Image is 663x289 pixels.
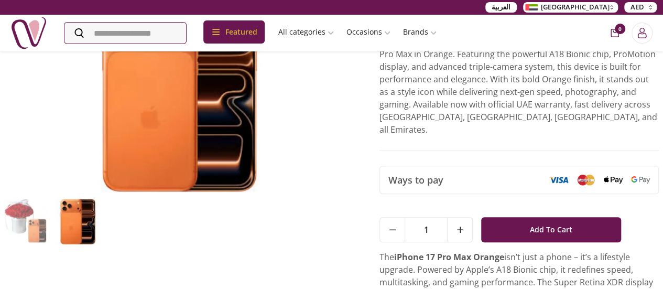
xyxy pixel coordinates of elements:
[624,2,657,13] button: AED
[631,2,644,13] span: AED
[631,176,650,184] img: Google Pay
[523,2,618,13] button: [GEOGRAPHIC_DATA]
[604,176,623,184] img: Apple Pay
[549,176,568,184] img: Visa
[492,2,510,13] span: العربية
[55,199,101,244] img: iPhone 17 Pro Max
[481,217,621,242] button: Add To Cart
[388,173,443,187] span: Ways to pay
[397,23,443,41] a: Brands
[611,29,619,37] button: cart-button
[10,15,47,51] img: Nigwa-uae-gifts
[379,35,659,136] p: Cosmic Orange 512 GB , Unleash innovation with the Apple iPhone 17 Pro Max in Orange. Featuring t...
[340,23,397,41] a: Occasions
[64,23,186,44] input: Search
[615,24,625,34] span: 0
[203,20,265,44] div: Featured
[405,218,447,242] span: 1
[394,251,504,263] strong: iPhone 17 Pro Max Orange
[4,199,50,244] img: iPhone 17 Pro Max
[525,4,538,10] img: Arabic_dztd3n.png
[530,220,572,239] span: Add To Cart
[577,174,595,185] img: Mastercard
[541,2,610,13] span: [GEOGRAPHIC_DATA]
[632,23,653,44] button: Login
[272,23,340,41] a: All categories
